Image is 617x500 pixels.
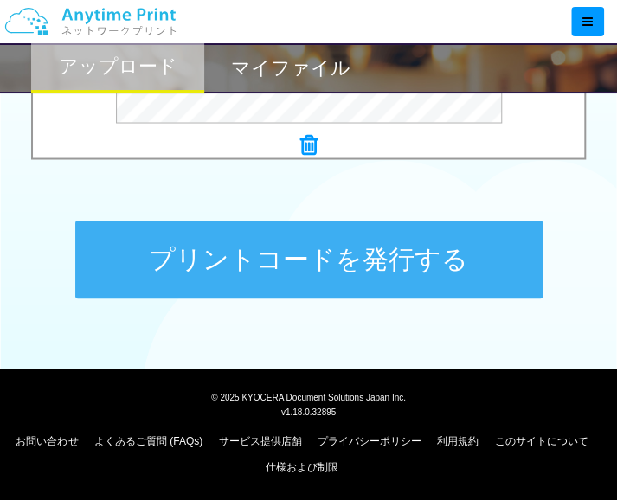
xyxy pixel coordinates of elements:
button: プリントコードを発行する [75,221,543,298]
span: v1.18.0.32895 [281,406,336,416]
a: サービス提供店舗 [219,434,302,446]
a: このサイトについて [495,434,588,446]
a: よくあるご質問 (FAQs) [94,434,202,446]
a: 仕様および制限 [266,460,338,472]
h2: マイファイル [231,58,350,79]
a: プライバシーポリシー [318,434,421,446]
a: お問い合わせ [16,434,78,446]
a: 利用規約 [437,434,479,446]
h2: アップロード [59,56,177,77]
span: © 2025 KYOCERA Document Solutions Japan Inc. [211,390,406,401]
